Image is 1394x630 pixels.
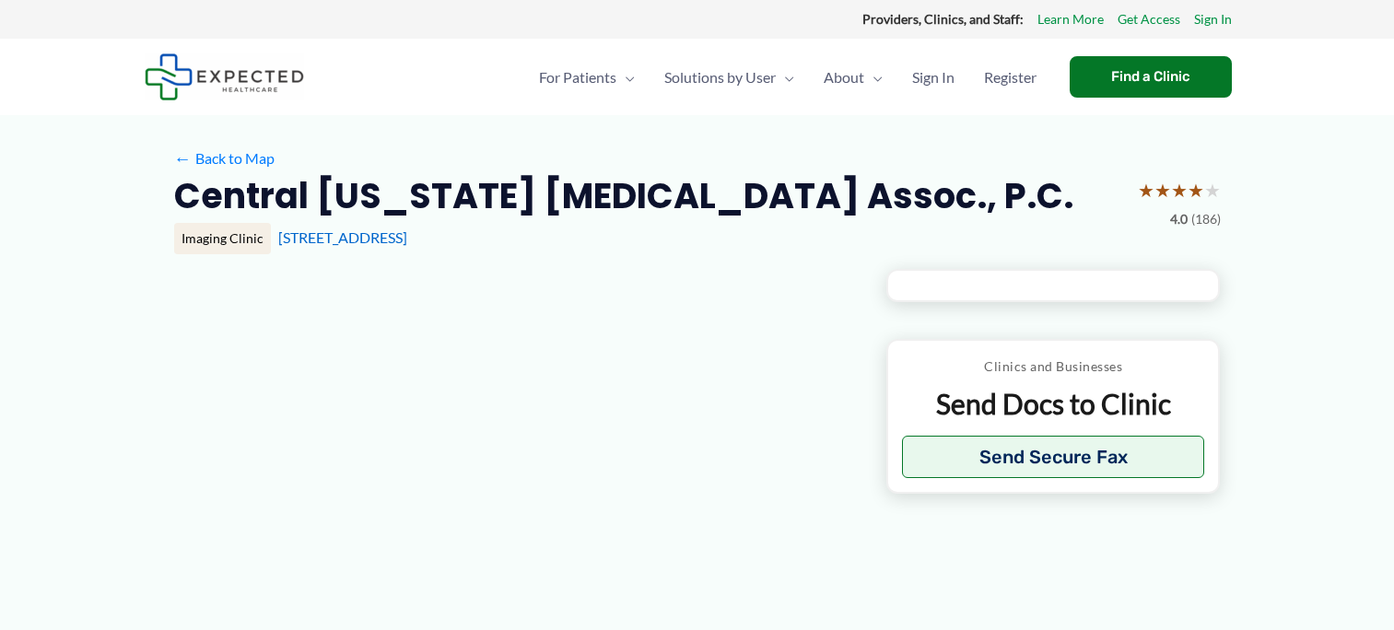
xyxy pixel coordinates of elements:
span: ★ [1171,173,1188,207]
span: For Patients [539,45,616,110]
a: [STREET_ADDRESS] [278,228,407,246]
span: Menu Toggle [776,45,794,110]
a: Learn More [1037,7,1104,31]
a: For PatientsMenu Toggle [524,45,650,110]
span: ★ [1154,173,1171,207]
span: ★ [1188,173,1204,207]
a: Get Access [1118,7,1180,31]
a: Sign In [897,45,969,110]
span: ← [174,149,192,167]
span: ★ [1138,173,1154,207]
p: Clinics and Businesses [902,355,1205,379]
button: Send Secure Fax [902,436,1205,478]
a: ←Back to Map [174,145,275,172]
p: Send Docs to Clinic [902,386,1205,422]
span: Solutions by User [664,45,776,110]
a: Register [969,45,1051,110]
span: Register [984,45,1037,110]
span: About [824,45,864,110]
a: AboutMenu Toggle [809,45,897,110]
a: Solutions by UserMenu Toggle [650,45,809,110]
span: ★ [1204,173,1221,207]
img: Expected Healthcare Logo - side, dark font, small [145,53,304,100]
nav: Primary Site Navigation [524,45,1051,110]
a: Find a Clinic [1070,56,1232,98]
a: Sign In [1194,7,1232,31]
span: 4.0 [1170,207,1188,231]
span: Menu Toggle [616,45,635,110]
span: (186) [1191,207,1221,231]
h2: Central [US_STATE] [MEDICAL_DATA] Assoc., P.C. [174,173,1073,218]
span: Sign In [912,45,955,110]
span: Menu Toggle [864,45,883,110]
div: Imaging Clinic [174,223,271,254]
strong: Providers, Clinics, and Staff: [862,11,1024,27]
